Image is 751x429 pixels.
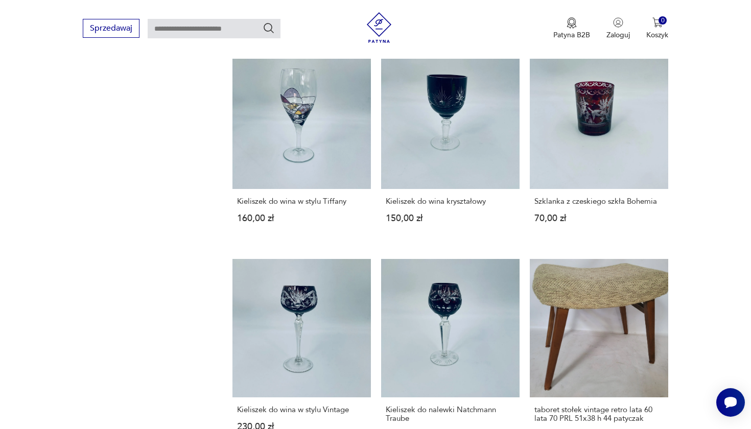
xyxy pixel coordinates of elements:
p: Patyna B2B [553,30,590,40]
a: Sprzedawaj [83,26,139,33]
p: 160,00 zł [237,214,366,223]
h3: Kieliszek do wina w stylu Tiffany [237,197,366,206]
p: 70,00 zł [534,214,664,223]
a: Ikona medaluPatyna B2B [553,17,590,40]
h3: Kieliszek do wina kryształowy [386,197,515,206]
a: Szklanka z czeskiego szkła BohemiaSzklanka z czeskiego szkła Bohemia70,00 zł [530,51,668,243]
button: Sprzedawaj [83,19,139,38]
iframe: Smartsupp widget button [716,388,745,417]
button: Szukaj [263,22,275,34]
img: Ikonka użytkownika [613,17,623,28]
img: Ikona medalu [567,17,577,29]
div: 0 [659,16,667,25]
button: Patyna B2B [553,17,590,40]
img: Ikona koszyka [652,17,663,28]
a: Kieliszek do wina kryształowyKieliszek do wina kryształowy150,00 zł [381,51,520,243]
p: 150,00 zł [386,214,515,223]
button: 0Koszyk [646,17,668,40]
h3: taboret stołek vintage retro lata 60 lata 70 PRL 51x38 h 44 patyczak [534,406,664,423]
img: Patyna - sklep z meblami i dekoracjami vintage [364,12,394,43]
p: Zaloguj [606,30,630,40]
h3: Kieliszek do nalewki Natchmann Traube [386,406,515,423]
h3: Szklanka z czeskiego szkła Bohemia [534,197,664,206]
a: Kieliszek do wina w stylu TiffanyKieliszek do wina w stylu Tiffany160,00 zł [232,51,371,243]
h3: Kieliszek do wina w stylu Vintage [237,406,366,414]
p: Koszyk [646,30,668,40]
button: Zaloguj [606,17,630,40]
